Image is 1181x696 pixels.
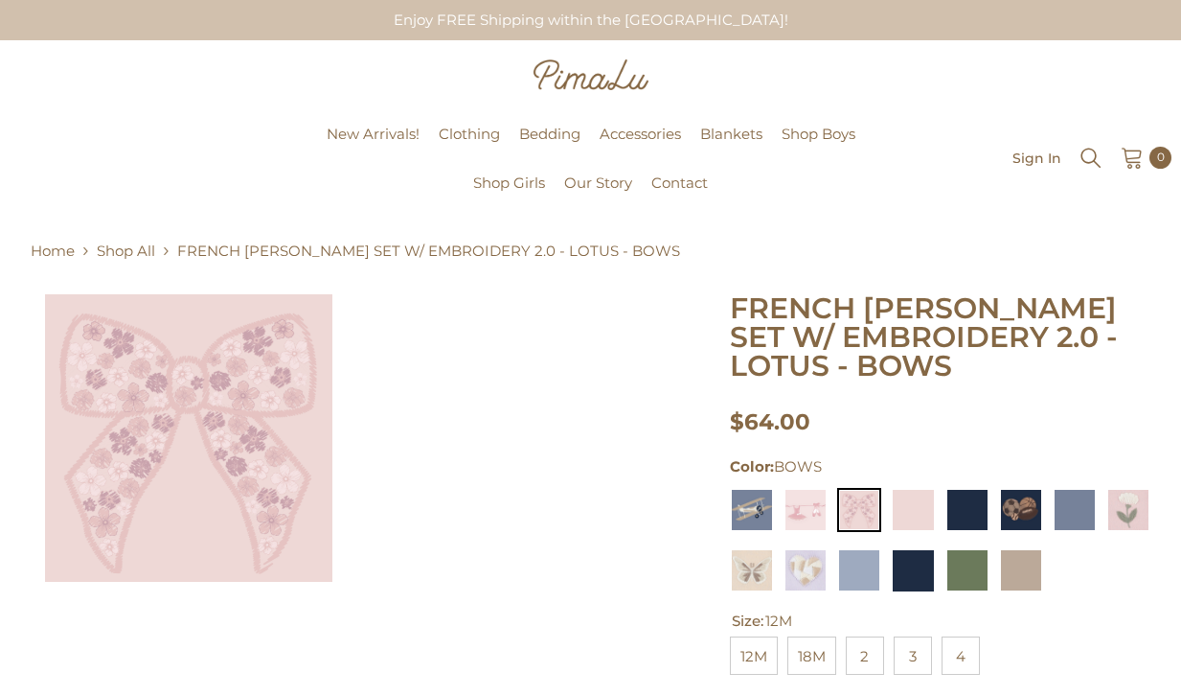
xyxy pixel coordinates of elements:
[730,611,794,633] legend: Size:
[327,125,420,143] span: New Arrivals!
[1106,488,1150,532] a: DUSTY PINK
[999,488,1043,532] img: FRENCH TERRY SET W/ EMBROIDERY 2.0 - NAVY - SPORTS
[564,174,632,192] span: Our Story
[784,548,828,592] img: FRENCH TERRY SET W/ EMBROIDERY - HEART - PURPLE HEATHER Swatch
[772,123,865,172] a: Shop Boys
[787,637,836,675] span: 18M
[1079,144,1103,171] summary: Search
[784,548,828,592] a: PURPLE HEATHER
[999,488,1043,532] a: SPORTS
[310,2,871,38] div: Enjoy FREE Shipping within the [GEOGRAPHIC_DATA]!
[730,290,1118,383] span: FRENCH [PERSON_NAME] SET W/ EMBROIDERY 2.0 - LOTUS - BOWS
[31,230,1151,272] nav: breadcrumbs
[1053,488,1097,532] a: TROPOSPHERE
[730,457,774,476] strong: Color:
[429,123,510,172] a: Clothing
[534,59,648,90] img: Pimalu
[730,408,810,435] span: $64.00
[317,123,429,172] a: New Arrivals!
[730,455,1151,478] div: BOWS
[1053,488,1097,532] img: FRENCH TERRY SET 2.0 - TROPOSPHERE
[730,548,774,592] img: FRENCH TERRY SET W/ EMBROIDERY - BUTTERFLY - MOONLIGHT Swatch
[837,488,881,532] a: BOWS
[1106,488,1150,532] img: FRENCH TERRY SET W/ EMBROIDERY - FLOWER - DUSTY PINK Swatch
[1012,151,1061,165] a: Sign In
[837,548,881,592] a: SLATE BLUE
[439,125,500,143] span: Clothing
[473,174,545,192] span: Shop Girls
[691,123,772,172] a: Blankets
[730,488,774,532] a: AIRPLANE
[600,125,681,143] span: Accessories
[1157,147,1165,168] span: 0
[894,637,932,675] span: 3
[942,637,980,675] span: 4
[700,125,762,143] span: Blankets
[782,125,855,143] span: Shop Boys
[464,172,555,220] a: Shop Girls
[999,548,1043,592] a: TIMBERWOLF
[590,123,691,172] a: Accessories
[945,488,989,532] a: NAVY
[945,548,989,592] a: BRONZE GREEN
[837,548,881,592] img: FRENCH TERRY SET - SLATE BLUE Swatch
[730,637,778,675] span: 12M
[837,488,881,532] img: FRENCH TERRY SET W/ EMBROIDERY 2.0 - LOTUS - BOWS
[651,174,708,192] span: Contact
[642,172,717,220] a: Contact
[519,125,580,143] span: Bedding
[510,123,590,172] a: Bedding
[891,548,935,592] img: FRENCH TERRY SET - NAVY Swatch
[891,488,935,532] a: DELICACY
[891,548,935,592] a: NAVY
[945,548,989,592] img: FRENCH TERRY SET - BRONZE GREEN Swatch
[784,488,828,532] img: FRENCH TERRY SET W/ EMBROIDERY 2.0 - DELICACY - BALLERINA
[784,488,828,532] a: BALLERINA
[891,488,935,532] img: FRENCH TERRY SET 2.0 - DELICACY
[730,548,774,592] a: MOONLIGHT
[999,548,1043,592] img: FRENCH TERRY SET - TIMBERWOLF Swatch
[730,488,774,532] img: FRENCH TERRY SET W/ EMBROIDERY 2.0 - TROPOSPHERE - AIRPLANE
[945,488,989,532] img: FRENCH TERRY SET 2.0 - NAVY
[765,612,792,630] span: 12M
[10,151,70,166] a: Pimalu
[177,240,680,263] span: FRENCH [PERSON_NAME] SET W/ EMBROIDERY 2.0 - LOTUS - BOWS
[1012,151,1061,165] span: Sign In
[97,240,155,263] a: Shop All
[31,240,75,263] a: Home
[555,172,642,220] a: Our Story
[846,637,884,675] span: 2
